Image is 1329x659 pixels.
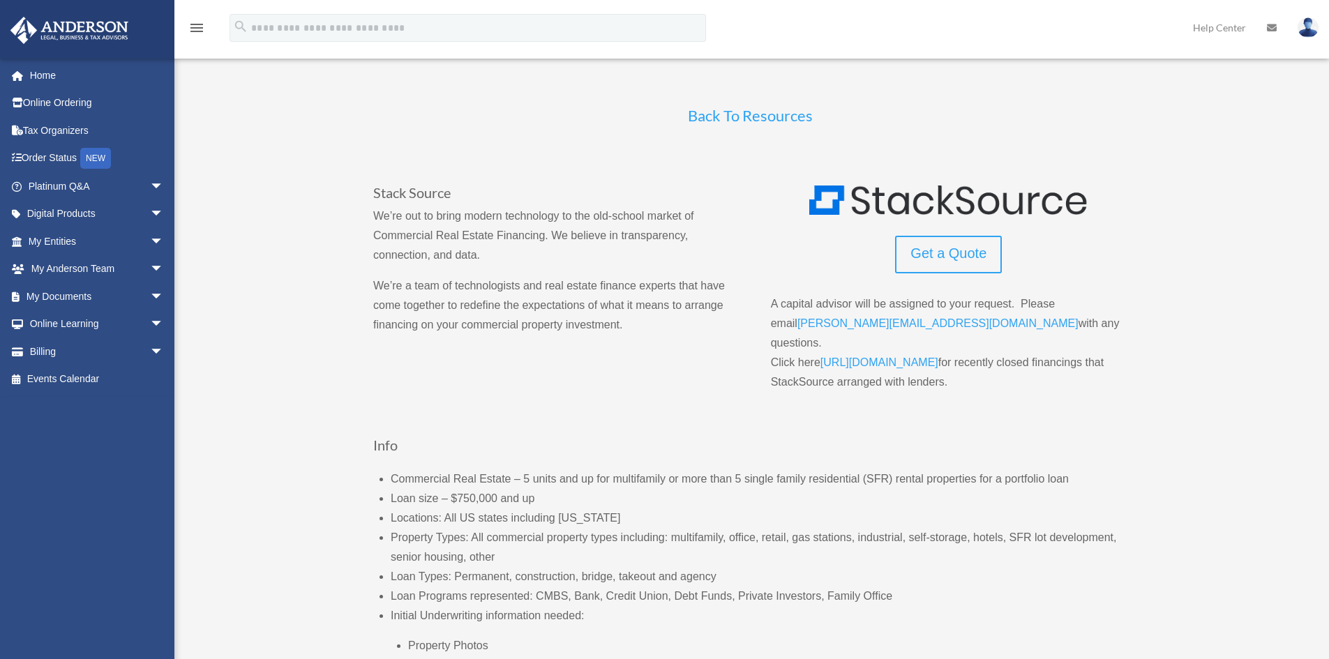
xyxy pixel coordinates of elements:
[895,236,1002,273] a: Get a Quote
[10,116,185,144] a: Tax Organizers
[809,185,1088,215] img: logo 400x42
[150,255,178,284] span: arrow_drop_down
[10,255,185,283] a: My Anderson Teamarrow_drop_down
[391,489,1127,508] li: Loan size – $750,000 and up
[150,310,178,339] span: arrow_drop_down
[150,200,178,229] span: arrow_drop_down
[10,310,185,338] a: Online Learningarrow_drop_down
[391,586,1127,606] li: Loan Programs represented: CMBS, Bank, Credit Union, Debt Funds, Private Investors, Family Office
[771,294,1127,392] p: A capital advisor will be assigned to your request. Please email with any questions. Click here f...
[373,185,729,206] h4: Stack Source
[391,606,1127,626] li: Initial Underwriting information needed:
[10,338,185,365] a: Billingarrow_drop_down
[188,20,205,36] i: menu
[797,317,1079,336] a: [PERSON_NAME][EMAIL_ADDRESS][DOMAIN_NAME]
[150,282,178,311] span: arrow_drop_down
[150,172,178,201] span: arrow_drop_down
[10,365,185,393] a: Events Calendar
[10,200,185,228] a: Digital Productsarrow_drop_down
[391,567,1127,586] li: Loan Types: Permanent, construction, bridge, takeout and agency
[10,172,185,200] a: Platinum Q&Aarrow_drop_down
[373,276,729,346] p: We’re a team of technologists and real estate finance experts that have come together to redefine...
[10,89,185,117] a: Online Ordering
[408,636,1127,656] li: Property Photos
[10,61,185,89] a: Home
[391,508,1127,528] li: Locations: All US states including [US_STATE]
[820,356,938,375] a: [URL][DOMAIN_NAME]
[80,148,111,169] div: NEW
[373,206,729,276] p: We’re out to bring modern technology to the old-school market of Commercial Real Estate Financing...
[688,106,813,132] a: Back To Resources
[6,17,133,44] img: Anderson Advisors Platinum Portal
[188,24,205,36] a: menu
[373,438,1127,459] h4: Info
[150,338,178,366] span: arrow_drop_down
[1298,17,1319,38] img: User Pic
[10,227,185,255] a: My Entitiesarrow_drop_down
[391,469,1127,489] li: Commercial Real Estate – 5 units and up for multifamily or more than 5 single family residential ...
[10,282,185,310] a: My Documentsarrow_drop_down
[10,144,185,173] a: Order StatusNEW
[233,19,248,34] i: search
[150,227,178,256] span: arrow_drop_down
[391,528,1127,567] li: Property Types: All commercial property types including: multifamily, office, retail, gas station...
